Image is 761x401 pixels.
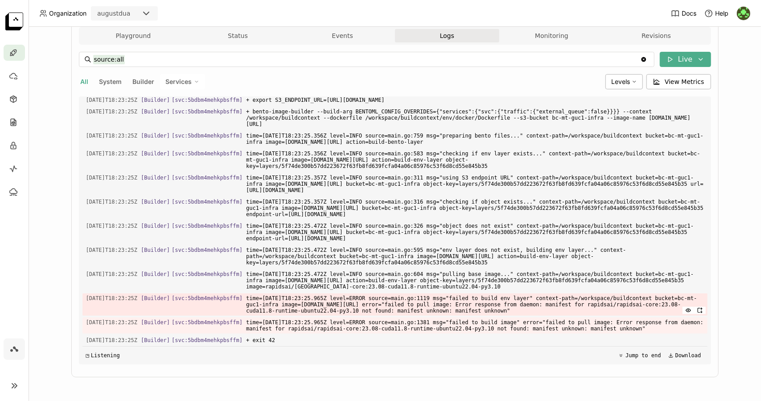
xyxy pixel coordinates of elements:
span: [Builder] [141,150,170,157]
span: 2025-08-28T18:23:25.357Z [86,149,138,159]
span: + exit 42 [246,335,703,345]
span: Organization [49,9,86,17]
span: time=[DATE]T18:23:25.472Z level=INFO source=main.go:326 msg="object does not exist" context-path=... [246,221,703,243]
div: Services [160,74,205,89]
span: [Builder] [141,319,170,326]
span: 2025-08-28T18:23:25.357Z [86,197,138,207]
button: Playground [81,29,186,42]
span: [svc:5bdbm4mehkpbsffm] [172,247,243,253]
span: 2025-08-28T18:23:25.356Z [86,131,138,141]
span: [Builder] [141,337,170,343]
span: [Builder] [141,199,170,205]
span: time=[DATE]T18:23:25.965Z level=ERROR source=main.go:1381 msg="failed to build image" error="fail... [246,317,703,334]
span: ◳ [86,352,89,359]
span: View Metrics [665,77,704,86]
span: 2025-08-28T18:23:25.472Z [86,245,138,255]
span: time=[DATE]T18:23:25.356Z level=INFO source=main.go:583 msg="checking if env layer exists..." con... [246,149,703,171]
span: [svc:5bdbm4mehkpbsffm] [172,175,243,181]
span: [Builder] [141,97,170,103]
span: [Builder] [141,175,170,181]
span: 2025-08-28T18:23:25.351Z [86,107,138,117]
button: Monitoring [499,29,604,42]
button: Events [290,29,395,42]
span: [svc:5bdbm4mehkpbsffm] [172,150,243,157]
span: [Builder] [141,133,170,139]
span: [svc:5bdbm4mehkpbsffm] [172,97,243,103]
button: Download [666,350,704,361]
span: [svc:5bdbm4mehkpbsffm] [172,133,243,139]
div: Levels [605,74,643,89]
span: time=[DATE]T18:23:25.965Z level=ERROR source=main.go:1119 msg="failed to build env layer" context... [246,293,703,316]
span: time=[DATE]T18:23:25.356Z level=INFO source=main.go:759 msg="preparing bento files..." context-pa... [246,131,703,147]
button: Jump to end [616,350,663,361]
span: Levels [611,78,630,85]
span: [Builder] [141,247,170,253]
span: time=[DATE]T18:23:25.472Z level=INFO source=main.go:604 msg="pulling base image..." context-path=... [246,269,703,292]
span: 2025-08-28T18:23:25.472Z [86,269,138,279]
span: [svc:5bdbm4mehkpbsffm] [172,319,243,326]
input: Search [93,52,640,67]
span: 2025-08-28T18:23:25.965Z [86,317,138,327]
span: Logs [440,32,454,40]
button: Builder [131,76,156,88]
span: + bento-image-builder --build-arg BENTOML_CONFIG_OVERRIDES={"services":{"svc":{"traffic":{"extern... [246,107,703,129]
input: Selected augustdua. [131,9,132,18]
button: Status [185,29,290,42]
button: Live [660,52,711,67]
span: [svc:5bdbm4mehkpbsffm] [172,199,243,205]
span: [svc:5bdbm4mehkpbsffm] [172,271,243,277]
img: August Dua [737,7,750,20]
a: Docs [671,9,696,18]
div: Help [704,9,728,18]
button: All [79,76,90,88]
span: 2025-08-28T18:23:25.357Z [86,173,138,183]
span: time=[DATE]T18:23:25.357Z level=INFO source=main.go:316 msg="checking if object exists..." contex... [246,197,703,219]
span: 2025-08-28T18:23:25.472Z [86,221,138,231]
span: All [81,78,89,85]
img: logo [5,13,23,30]
span: [svc:5bdbm4mehkpbsffm] [172,337,243,343]
div: augustdua [97,9,130,18]
span: [svc:5bdbm4mehkpbsffm] [172,223,243,229]
div: Listening [86,352,120,359]
span: 2025-08-28T18:23:25.965Z [86,293,138,303]
span: [Builder] [141,223,170,229]
span: [Builder] [141,271,170,277]
span: 2025-08-28T18:23:25.351Z [86,95,138,105]
span: Builder [133,78,155,85]
span: System [99,78,122,85]
span: 2025-08-28T18:23:25.966Z [86,335,138,345]
button: Revisions [604,29,709,42]
span: [svc:5bdbm4mehkpbsffm] [172,295,243,301]
span: [Builder] [141,109,170,115]
span: + export S3_ENDPOINT_URL=[URL][DOMAIN_NAME] [246,95,703,105]
span: [svc:5bdbm4mehkpbsffm] [172,109,243,115]
span: Services [166,78,192,86]
svg: Clear value [640,56,647,63]
span: time=[DATE]T18:23:25.357Z level=INFO source=main.go:311 msg="using S3 endpoint URL" context-path=... [246,173,703,195]
span: [Builder] [141,295,170,301]
span: Help [715,9,728,17]
button: View Metrics [646,74,711,89]
button: System [98,76,124,88]
span: Docs [682,9,696,17]
span: time=[DATE]T18:23:25.472Z level=INFO source=main.go:595 msg="env layer does not exist, building e... [246,245,703,267]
